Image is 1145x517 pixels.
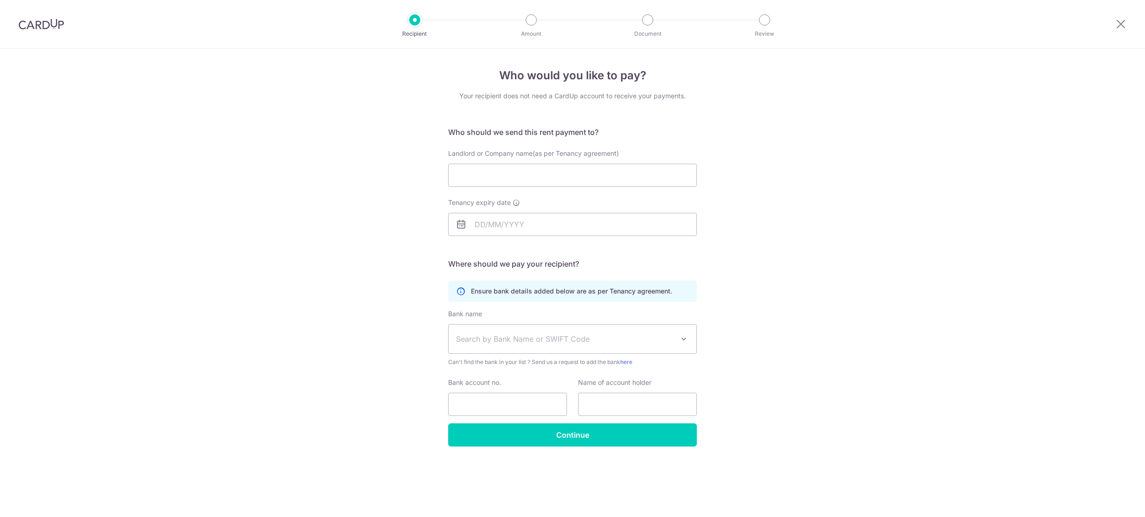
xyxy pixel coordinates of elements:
[448,213,697,236] input: DD/MM/YYYY
[497,29,566,38] p: Amount
[730,29,799,38] p: Review
[448,378,501,387] label: Bank account no.
[456,333,674,345] span: Search by Bank Name or SWIFT Code
[620,358,632,365] a: here
[448,149,619,157] span: Landlord or Company name(as per Tenancy agreement)
[448,198,511,207] span: Tenancy expiry date
[471,287,672,296] p: Ensure bank details added below are as per Tenancy agreement.
[578,378,651,387] label: Name of account holder
[613,29,682,38] p: Document
[448,309,482,319] label: Bank name
[448,91,697,101] div: Your recipient does not need a CardUp account to receive your payments.
[448,258,697,269] h5: Where should we pay your recipient?
[19,19,64,30] img: CardUp
[448,357,697,367] span: Can't find the bank in your list ? Send us a request to add the bank
[380,29,449,38] p: Recipient
[448,67,697,84] h4: Who would you like to pay?
[448,423,697,447] input: Continue
[448,127,697,138] h5: Who should we send this rent payment to?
